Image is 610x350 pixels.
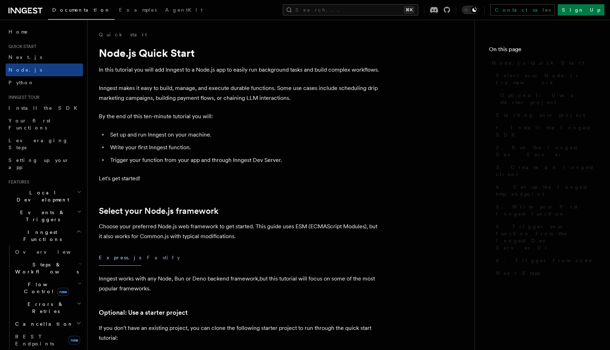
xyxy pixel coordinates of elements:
a: Quick start [99,31,147,38]
span: Leveraging Steps [8,138,68,150]
a: Examples [115,2,161,19]
span: new [68,336,80,344]
a: 5. Write your first Inngest function [493,200,596,220]
a: 3. Create an Inngest client [493,161,596,181]
span: Examples [119,7,157,13]
a: Node.js [6,64,83,76]
p: In this tutorial you will add Inngest to a Node.js app to easily run background tasks and build c... [99,65,381,75]
button: Local Development [6,186,83,206]
span: Next.js [8,54,42,60]
span: Inngest tour [6,95,40,100]
a: Contact sales [490,4,555,16]
span: Install the SDK [8,105,82,111]
a: AgentKit [161,2,207,19]
a: Select your Node.js framework [493,69,596,89]
button: Errors & Retries [12,298,83,318]
a: Install the SDK [6,102,83,114]
span: AgentKit [165,7,203,13]
button: Fastify [147,250,180,266]
a: Starting your project [493,109,596,121]
p: By the end of this ten-minute tutorial you will: [99,111,381,121]
span: REST Endpoints [15,334,54,346]
button: Events & Triggers [6,206,83,226]
button: Toggle dark mode [462,6,479,14]
button: Flow Controlnew [12,278,83,298]
h1: Node.js Quick Start [99,47,381,59]
kbd: ⌘K [404,6,414,13]
span: Overview [15,249,88,255]
a: Documentation [48,2,115,20]
button: Steps & Workflows [12,258,83,278]
a: Next.js [6,51,83,64]
span: 4. Set up the Inngest http endpoint [496,183,596,198]
p: Inngest works with any Node, Bun or Deno backend framework,but this tutorial will focus on some o... [99,274,381,294]
a: 4. Set up the Inngest http endpoint [493,181,596,200]
span: Documentation [52,7,110,13]
a: Your first Functions [6,114,83,134]
a: Python [6,76,83,89]
a: 5. Trigger your function from the Inngest Dev Server UI [493,220,596,254]
button: Search...⌘K [283,4,418,16]
a: 2. Run the Inngest Dev Server [493,141,596,161]
a: Overview [12,246,83,258]
span: Inngest Functions [6,229,76,243]
span: 2. Run the Inngest Dev Server [496,144,596,158]
span: Your first Functions [8,118,50,131]
a: Optional: Use a starter project [99,308,188,318]
li: Write your first Inngest function. [108,143,381,152]
a: Optional: Use a starter project [497,89,596,109]
button: Inngest Functions [6,226,83,246]
a: 6. Trigger from code [493,254,596,267]
span: Setting up your app [8,157,69,170]
a: Leveraging Steps [6,134,83,154]
a: Home [6,25,83,38]
button: Cancellation [12,318,83,330]
span: Steps & Workflows [12,261,79,275]
p: Inngest makes it easy to build, manage, and execute durable functions. Some use cases include sch... [99,83,381,103]
button: Express.js [99,250,141,266]
a: Sign Up [558,4,604,16]
h4: On this page [489,45,596,56]
span: Local Development [6,189,77,203]
span: Node.js [8,67,42,73]
span: new [57,288,69,296]
span: 3. Create an Inngest client [496,164,596,178]
span: Starting your project [496,111,585,119]
span: Python [8,80,34,85]
span: Select your Node.js framework [496,72,596,86]
span: Optional: Use a starter project [500,92,596,106]
span: 5. Trigger your function from the Inngest Dev Server UI [496,223,596,251]
span: Quick start [6,44,36,49]
a: REST Endpointsnew [12,330,83,350]
p: If you don't have an existing project, you can clone the following starter project to run through... [99,323,381,343]
a: Select your Node.js framework [99,206,219,216]
span: 6. Trigger from code [496,257,592,264]
span: 1. Install the Inngest SDK [496,124,596,138]
span: Home [8,28,28,35]
span: Errors & Retries [12,301,77,315]
span: Next Steps [496,270,540,277]
a: Setting up your app [6,154,83,174]
p: Let's get started! [99,174,381,183]
span: 5. Write your first Inngest function [496,203,596,217]
span: Node.js Quick Start [492,59,584,66]
span: Features [6,179,29,185]
a: 1. Install the Inngest SDK [493,121,596,141]
li: Set up and run Inngest on your machine. [108,130,381,140]
a: Node.js Quick Start [489,56,596,69]
span: Cancellation [12,320,73,327]
li: Trigger your function from your app and through Inngest Dev Server. [108,155,381,165]
span: Flow Control [12,281,78,295]
p: Choose your preferred Node.js web framework to get started. This guide uses ESM (ECMAScript Modul... [99,222,381,241]
a: Next Steps [493,267,596,279]
span: Events & Triggers [6,209,77,223]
